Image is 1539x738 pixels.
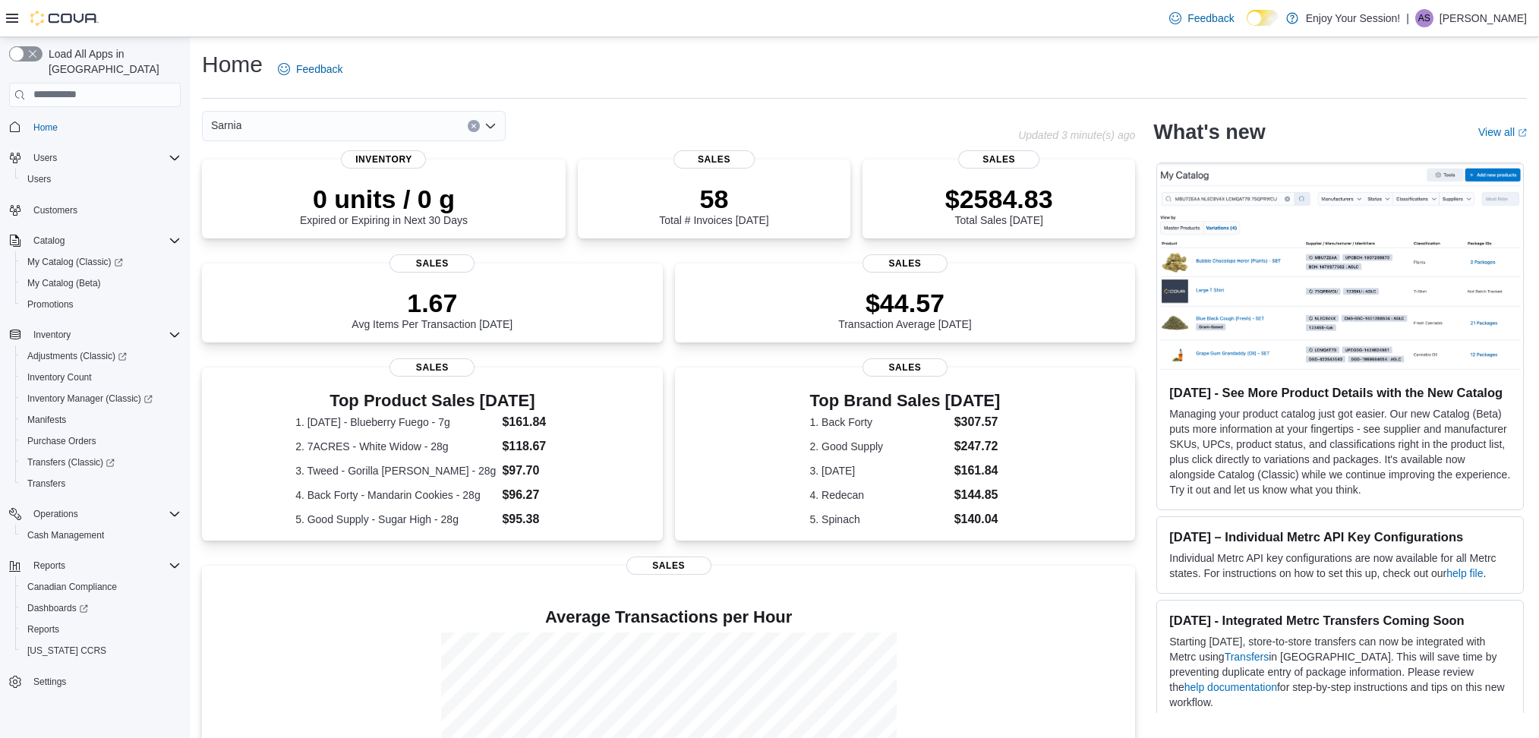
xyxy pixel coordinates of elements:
[468,120,480,132] button: Clear input
[3,230,187,251] button: Catalog
[27,298,74,311] span: Promotions
[21,347,181,365] span: Adjustments (Classic)
[954,510,1001,528] dd: $140.04
[15,345,187,367] a: Adjustments (Classic)
[21,170,181,188] span: Users
[1440,9,1527,27] p: [PERSON_NAME]
[21,453,121,471] a: Transfers (Classic)
[21,411,72,429] a: Manifests
[27,232,71,250] button: Catalog
[1446,567,1483,579] a: help file
[296,61,342,77] span: Feedback
[352,288,512,318] p: 1.67
[1184,681,1277,693] a: help documentation
[502,486,569,504] dd: $96.27
[21,295,80,314] a: Promotions
[21,347,133,365] a: Adjustments (Classic)
[27,478,65,490] span: Transfers
[15,169,187,190] button: Users
[21,453,181,471] span: Transfers (Classic)
[21,578,123,596] a: Canadian Compliance
[21,526,181,544] span: Cash Management
[30,11,99,26] img: Cova
[3,116,187,138] button: Home
[626,557,711,575] span: Sales
[863,358,948,377] span: Sales
[21,475,181,493] span: Transfers
[27,581,117,593] span: Canadian Compliance
[27,623,59,635] span: Reports
[1418,9,1430,27] span: AS
[21,368,98,386] a: Inventory Count
[21,620,181,639] span: Reports
[33,508,78,520] span: Operations
[502,462,569,480] dd: $97.70
[15,409,187,430] button: Manifests
[33,329,71,341] span: Inventory
[27,326,77,344] button: Inventory
[838,288,972,330] div: Transaction Average [DATE]
[27,149,181,167] span: Users
[673,150,755,169] span: Sales
[33,235,65,247] span: Catalog
[33,121,58,134] span: Home
[15,294,187,315] button: Promotions
[21,432,181,450] span: Purchase Orders
[15,430,187,452] button: Purchase Orders
[954,486,1001,504] dd: $144.85
[1478,126,1527,138] a: View allExternal link
[1518,128,1527,137] svg: External link
[659,184,768,226] div: Total # Invoices [DATE]
[300,184,468,214] p: 0 units / 0 g
[21,432,102,450] a: Purchase Orders
[27,557,71,575] button: Reports
[21,389,181,408] span: Inventory Manager (Classic)
[3,147,187,169] button: Users
[954,462,1001,480] dd: $161.84
[21,253,181,271] span: My Catalog (Classic)
[21,295,181,314] span: Promotions
[295,463,496,478] dt: 3. Tweed - Gorilla [PERSON_NAME] - 28g
[1225,651,1269,663] a: Transfers
[214,608,1123,626] h4: Average Transactions per Hour
[43,46,181,77] span: Load All Apps in [GEOGRAPHIC_DATA]
[9,110,181,733] nav: Complex example
[33,560,65,572] span: Reports
[21,274,107,292] a: My Catalog (Beta)
[1406,9,1409,27] p: |
[1153,120,1265,144] h2: What's new
[810,415,948,430] dt: 1. Back Forty
[810,439,948,454] dt: 2. Good Supply
[27,118,181,137] span: Home
[300,184,468,226] div: Expired or Expiring in Next 30 Days
[954,437,1001,456] dd: $247.72
[3,199,187,221] button: Customers
[1247,26,1247,27] span: Dark Mode
[15,598,187,619] a: Dashboards
[21,253,129,271] a: My Catalog (Classic)
[1415,9,1433,27] div: Amarjit Singh
[27,201,84,219] a: Customers
[3,503,187,525] button: Operations
[1247,10,1279,26] input: Dark Mode
[21,389,159,408] a: Inventory Manager (Classic)
[295,415,496,430] dt: 1. [DATE] - Blueberry Fuego - 7g
[1169,385,1511,400] h3: [DATE] - See More Product Details with the New Catalog
[21,475,71,493] a: Transfers
[1169,613,1511,628] h3: [DATE] - Integrated Metrc Transfers Coming Soon
[15,525,187,546] button: Cash Management
[945,184,1053,214] p: $2584.83
[33,676,66,688] span: Settings
[295,439,496,454] dt: 2. 7ACRES - White Widow - 28g
[1169,529,1511,544] h3: [DATE] – Individual Metrc API Key Configurations
[502,437,569,456] dd: $118.67
[27,371,92,383] span: Inventory Count
[863,254,948,273] span: Sales
[15,452,187,473] a: Transfers (Classic)
[838,288,972,318] p: $44.57
[27,200,181,219] span: Customers
[21,368,181,386] span: Inventory Count
[21,526,110,544] a: Cash Management
[27,173,51,185] span: Users
[1306,9,1401,27] p: Enjoy Your Session!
